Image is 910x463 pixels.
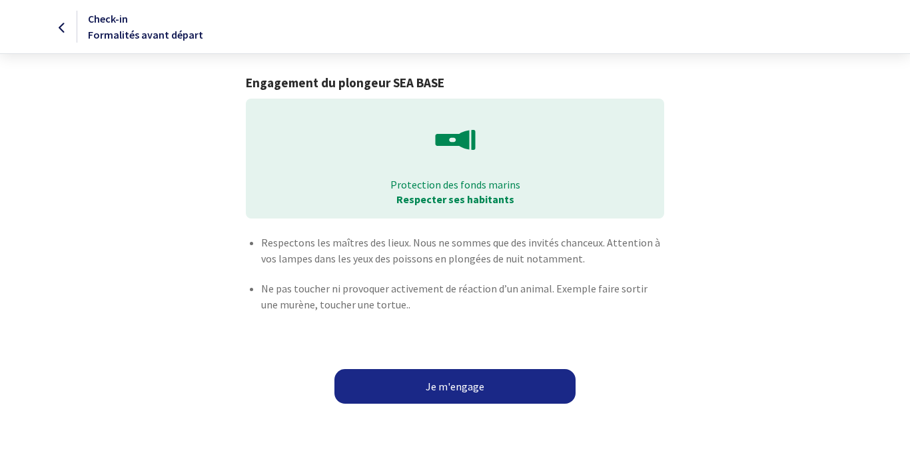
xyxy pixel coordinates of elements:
h1: Engagement du plongeur SEA BASE [246,75,664,91]
strong: Respecter ses habitants [396,193,514,206]
span: Check-in Formalités avant départ [88,12,203,41]
p: Protection des fonds marins [255,177,654,192]
p: Respectons les maîtres des lieux. Nous ne sommes que des invités chanceux. Attention à vos lampes... [261,234,664,266]
button: Je m'engage [334,369,576,404]
p: Ne pas toucher ni provoquer activement de réaction d’un animal. Exemple faire sortir une murène, ... [261,280,664,312]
